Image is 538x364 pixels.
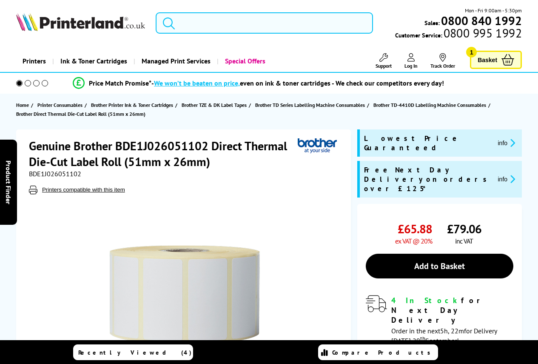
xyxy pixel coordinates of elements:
span: Compare Products [332,349,435,356]
li: modal_Promise [4,76,512,91]
button: Printers compatible with this item [40,186,128,193]
span: 4 In Stock [391,295,461,305]
span: ex VAT @ 20% [395,237,432,245]
a: Home [16,100,31,109]
span: Brother Direct Thermal Die-Cut Label Roll (51mm x 26mm) [16,109,145,118]
span: £65.88 [398,221,432,237]
span: Price Match Promise* [89,79,151,87]
span: Log In [404,63,418,69]
span: Printer Consumables [37,100,83,109]
div: - even on ink & toner cartridges - We check our competitors every day! [151,79,444,87]
sup: th [420,335,425,342]
a: Special Offers [217,50,272,72]
a: Track Order [430,53,455,69]
a: Brother Direct Thermal Die-Cut Label Roll (51mm x 26mm) [16,109,148,118]
a: Support [376,53,392,69]
b: 0800 840 1992 [441,13,522,29]
a: Recently Viewed (4) [73,344,193,360]
a: Basket 1 [470,51,522,69]
a: Compare Products [318,344,438,360]
button: promo-description [495,138,518,148]
a: Add to Basket [366,254,513,278]
a: Managed Print Services [134,50,217,72]
h1: Genuine Brother BDE1J026051102 Direct Thermal Die-Cut Label Roll (51mm x 26mm) [29,138,298,169]
a: Brother TZE & DK Label Tapes [182,100,249,109]
img: Brother [298,138,337,154]
a: Printerland Logo [16,13,145,33]
span: 1 [466,47,477,57]
span: Brother Printer Ink & Toner Cartridges [91,100,173,109]
span: inc VAT [455,237,473,245]
span: Lowest Price Guaranteed [364,134,491,152]
span: Brother TD Series Labelling Machine Consumables [255,100,365,109]
span: Free Next Day Delivery on orders over £125* [364,165,491,193]
span: Mon - Fri 9:00am - 5:30pm [465,6,522,14]
span: We won’t be beaten on price, [154,79,240,87]
span: Recently Viewed (4) [78,349,192,356]
a: Log In [404,53,418,69]
span: Support [376,63,392,69]
span: BDE1J026051102 [29,169,81,178]
span: 5h, 22m [440,327,464,335]
a: Brother Printer Ink & Toner Cartridges [91,100,175,109]
a: Brother TD Series Labelling Machine Consumables [255,100,367,109]
span: £79.06 [447,221,481,237]
div: for Next Day Delivery [391,295,513,325]
a: Brother TD-4410D Labelling Machine Consumables [373,100,488,109]
span: 0800 995 1992 [442,29,522,37]
span: Ink & Toner Cartridges [60,50,127,72]
a: Ink & Toner Cartridges [52,50,134,72]
span: Product Finder [4,160,13,204]
a: Printers [16,50,52,72]
div: modal_delivery [366,295,513,344]
span: Order in the next for Delivery [DATE] 29 September! [391,327,497,345]
img: Printerland Logo [16,13,145,31]
span: Sales: [424,19,440,27]
span: Customer Service: [395,29,522,39]
a: Printer Consumables [37,100,85,109]
span: Brother TD-4410D Labelling Machine Consumables [373,100,486,109]
button: promo-description [495,174,518,184]
span: Home [16,100,29,109]
a: 0800 840 1992 [440,17,522,25]
span: Brother TZE & DK Label Tapes [182,100,247,109]
span: Basket [478,54,497,66]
